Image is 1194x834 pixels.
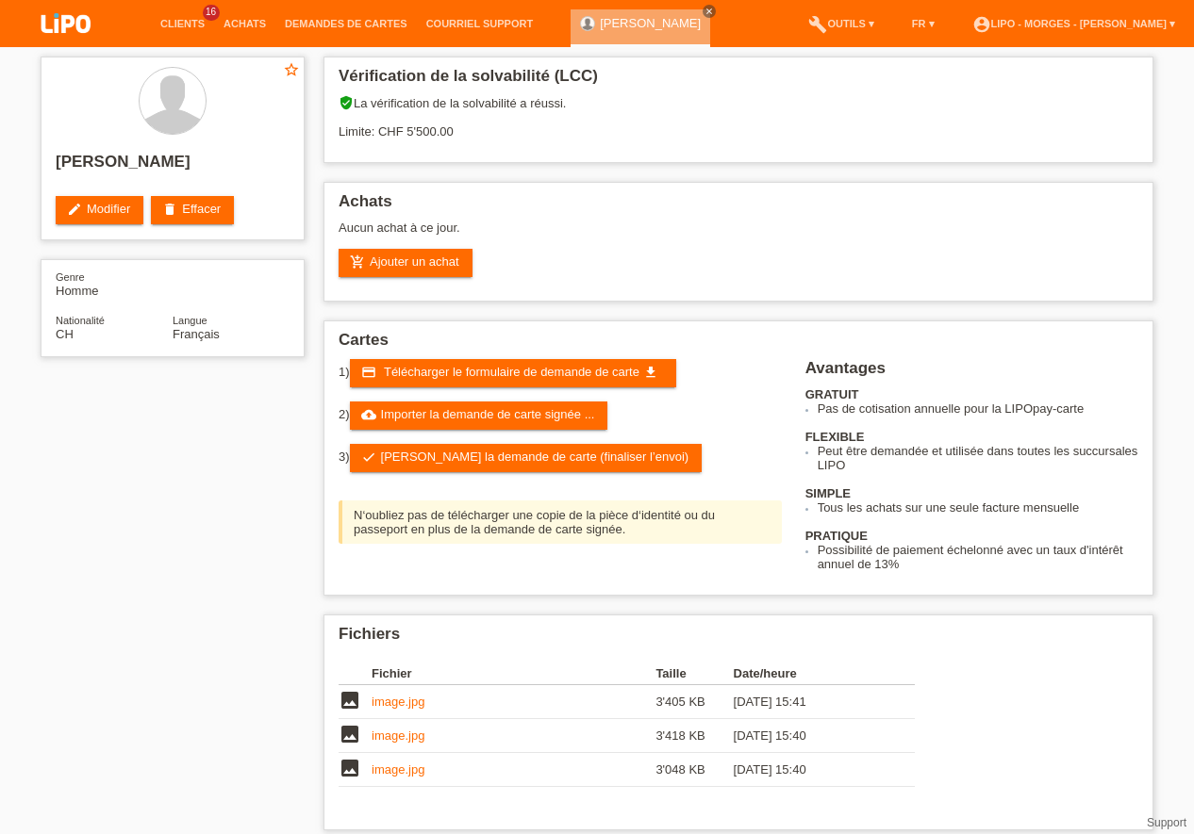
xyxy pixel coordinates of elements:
th: Taille [655,662,733,685]
th: Date/heure [734,662,888,685]
h2: Fichiers [339,625,1138,653]
div: Homme [56,270,173,298]
a: Support [1147,816,1186,829]
a: [PERSON_NAME] [600,16,701,30]
span: Télécharger le formulaire de demande de carte [384,365,639,379]
i: image [339,689,361,711]
div: La vérification de la solvabilité a réussi. Limite: CHF 5'500.00 [339,95,1138,153]
li: Tous les achats sur une seule facture mensuelle [818,500,1138,515]
a: Courriel Support [417,18,542,29]
li: Possibilité de paiement échelonné avec un taux d'intérêt annuel de 13% [818,543,1138,571]
a: buildOutils ▾ [799,18,883,29]
a: FR ▾ [903,18,944,29]
a: Clients [151,18,214,29]
i: add_shopping_cart [350,254,365,270]
b: SIMPLE [805,486,851,500]
i: verified_user [339,95,354,110]
a: close [703,5,716,18]
div: 3) [339,444,782,472]
b: PRATIQUE [805,529,868,543]
a: image.jpg [372,728,424,743]
b: FLEXIBLE [805,430,865,444]
h2: Avantages [805,359,1138,387]
span: Langue [173,315,207,326]
a: editModifier [56,196,143,224]
div: Aucun achat à ce jour. [339,221,1138,249]
td: [DATE] 15:40 [734,753,888,787]
a: credit_card Télécharger le formulaire de demande de carte get_app [350,359,676,387]
span: Nationalité [56,315,105,326]
i: star_border [283,61,300,78]
a: LIPO pay [19,39,113,53]
i: cloud_upload [361,407,376,422]
a: cloud_uploadImporter la demande de carte signée ... [350,401,608,430]
a: image.jpg [372,695,424,709]
span: Suisse [56,327,74,341]
h2: Vérification de la solvabilité (LCC) [339,67,1138,95]
th: Fichier [372,662,655,685]
i: delete [162,202,177,217]
td: 3'418 KB [655,719,733,753]
td: 3'405 KB [655,685,733,719]
td: [DATE] 15:41 [734,685,888,719]
a: deleteEffacer [151,196,234,224]
a: Demandes de cartes [275,18,417,29]
span: Genre [56,271,85,283]
a: check[PERSON_NAME] la demande de carte (finaliser l’envoi) [350,444,703,472]
span: 16 [203,5,220,21]
i: image [339,757,361,779]
span: Français [173,327,220,341]
i: edit [67,202,82,217]
div: 1) [339,359,782,387]
i: build [808,15,827,34]
a: star_border [283,61,300,81]
i: image [339,723,361,745]
a: Achats [214,18,275,29]
li: Pas de cotisation annuelle pour la LIPOpay-carte [818,401,1138,416]
div: N‘oubliez pas de télécharger une copie de la pièce d‘identité ou du passeport en plus de la deman... [339,500,782,544]
td: 3'048 KB [655,753,733,787]
i: check [361,450,376,465]
h2: Cartes [339,331,1138,359]
i: get_app [643,365,658,380]
a: account_circleLIPO - Morges - [PERSON_NAME] ▾ [963,18,1185,29]
i: account_circle [972,15,991,34]
b: GRATUIT [805,387,859,401]
li: Peut être demandée et utilisée dans toutes les succursales LIPO [818,444,1138,472]
h2: Achats [339,192,1138,221]
h2: [PERSON_NAME] [56,153,290,181]
div: 2) [339,401,782,430]
i: close [705,7,714,16]
a: add_shopping_cartAjouter un achat [339,249,473,277]
a: image.jpg [372,762,424,777]
td: [DATE] 15:40 [734,719,888,753]
i: credit_card [361,365,376,380]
